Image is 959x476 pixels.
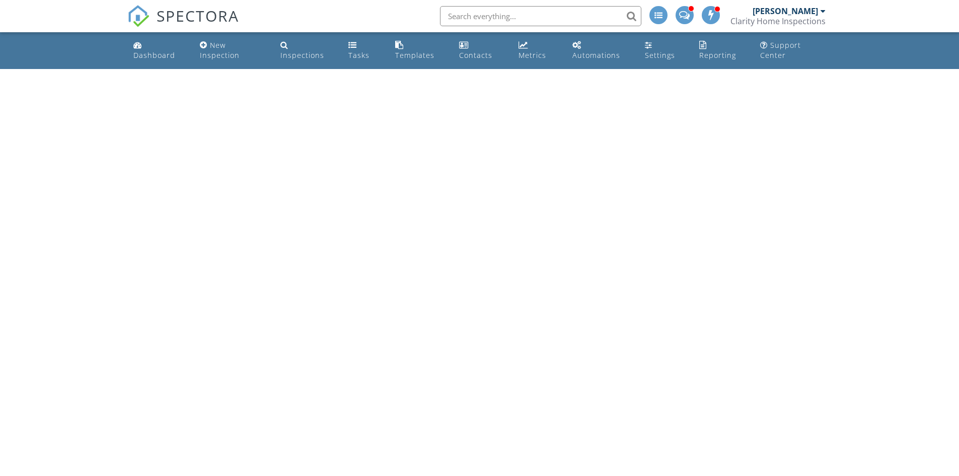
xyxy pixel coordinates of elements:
[756,36,830,65] a: Support Center
[133,50,175,60] div: Dashboard
[440,6,641,26] input: Search everything...
[568,36,633,65] a: Automations (Advanced)
[200,40,240,60] div: New Inspection
[572,50,620,60] div: Automations
[730,16,826,26] div: Clarity Home Inspections
[455,36,506,65] a: Contacts
[196,36,269,65] a: New Inspection
[519,50,546,60] div: Metrics
[127,14,239,35] a: SPECTORA
[459,50,492,60] div: Contacts
[395,50,434,60] div: Templates
[760,40,801,60] div: Support Center
[348,50,370,60] div: Tasks
[344,36,383,65] a: Tasks
[276,36,336,65] a: Inspections
[280,50,324,60] div: Inspections
[157,5,239,26] span: SPECTORA
[695,36,748,65] a: Reporting
[127,5,150,27] img: The Best Home Inspection Software - Spectora
[699,50,736,60] div: Reporting
[645,50,675,60] div: Settings
[391,36,447,65] a: Templates
[129,36,188,65] a: Dashboard
[641,36,687,65] a: Settings
[514,36,560,65] a: Metrics
[753,6,818,16] div: [PERSON_NAME]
